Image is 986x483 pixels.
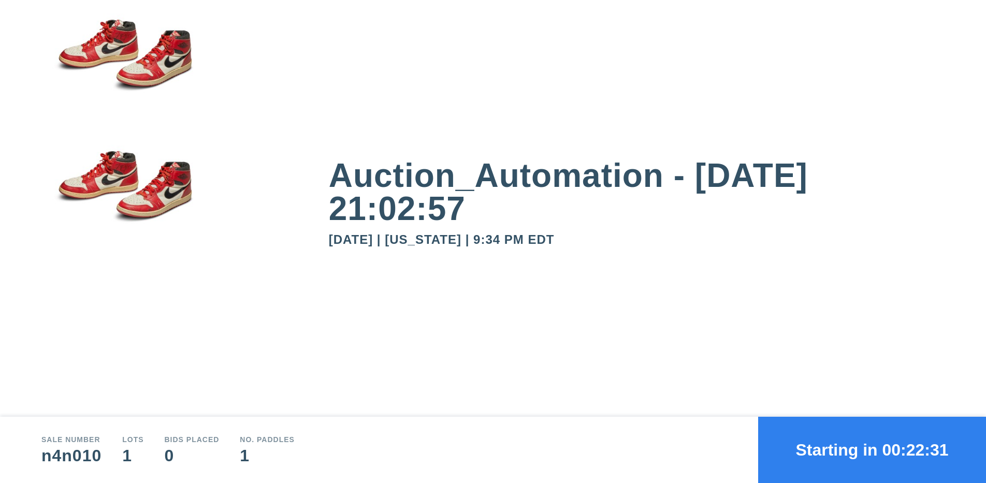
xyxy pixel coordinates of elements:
div: 1 [122,447,143,464]
div: Auction_Automation - [DATE] 21:02:57 [329,159,945,225]
div: 1 [240,447,295,464]
div: No. Paddles [240,436,295,443]
div: [DATE] | [US_STATE] | 9:34 PM EDT [329,233,945,246]
div: Bids Placed [165,436,220,443]
button: Starting in 00:22:31 [758,417,986,483]
div: n4n010 [41,447,102,464]
div: Sale number [41,436,102,443]
div: 0 [165,447,220,464]
img: small [41,47,207,179]
div: Lots [122,436,143,443]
